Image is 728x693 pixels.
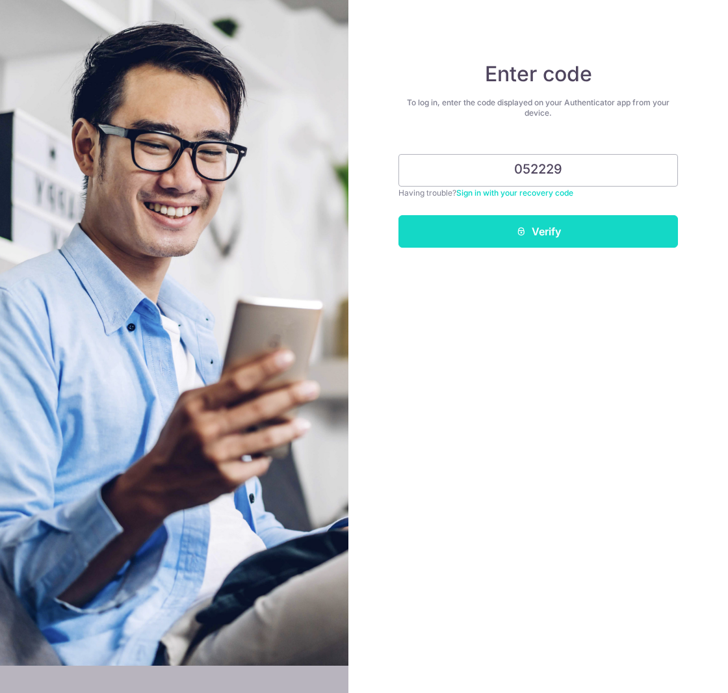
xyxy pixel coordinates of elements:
[456,188,573,198] a: Sign in with your recovery code
[398,215,678,248] button: Verify
[398,154,678,187] input: Enter 6 digit code
[398,61,678,87] h4: Enter code
[398,187,678,200] div: Having trouble?
[398,98,678,118] div: To log in, enter the code displayed on your Authenticator app from your device.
